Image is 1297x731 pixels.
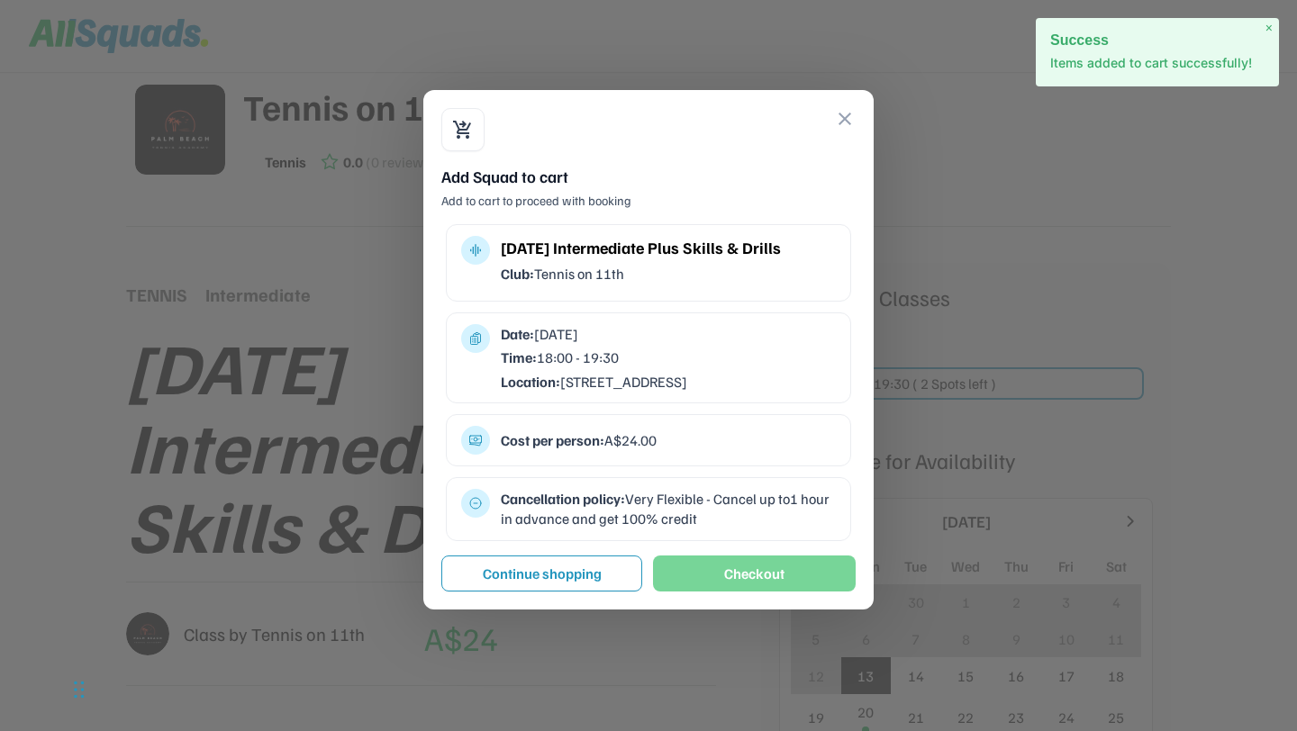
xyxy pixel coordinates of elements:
[501,372,836,392] div: [STREET_ADDRESS]
[501,489,836,529] div: Very Flexible - Cancel up to1 hour in advance and get 100% credit
[501,348,537,366] strong: Time:
[501,490,625,508] strong: Cancellation policy:
[1050,54,1265,72] p: Items added to cart successfully!
[501,236,836,260] div: [DATE] Intermediate Plus Skills & Drills
[1050,32,1265,48] h2: Success
[501,264,836,284] div: Tennis on 11th
[501,430,836,450] div: A$24.00
[653,555,856,591] button: Checkout
[834,108,856,130] button: close
[501,324,836,344] div: [DATE]
[441,192,856,210] div: Add to cart to proceed with booking
[501,265,534,283] strong: Club:
[452,119,474,140] button: shopping_cart_checkout
[441,555,642,591] button: Continue shopping
[501,373,560,391] strong: Location:
[1265,21,1273,36] span: ×
[501,325,534,343] strong: Date:
[501,347,836,367] div: 18:00 - 19:30
[441,166,856,188] div: Add Squad to cart
[468,243,483,257] button: multitrack_audio
[501,431,604,449] strong: Cost per person:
